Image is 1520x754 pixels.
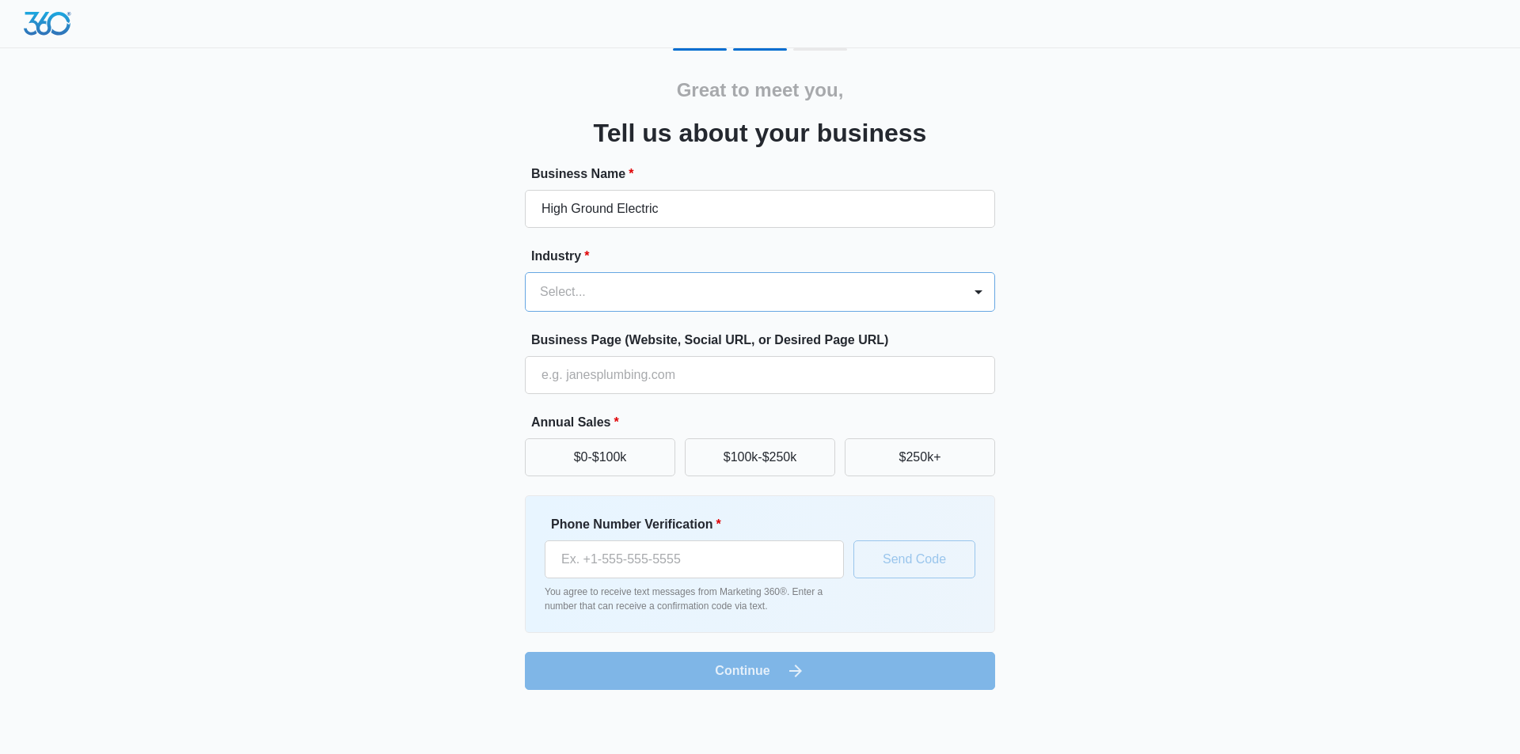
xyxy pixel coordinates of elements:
[551,515,850,534] label: Phone Number Verification
[545,540,844,578] input: Ex. +1-555-555-5555
[525,356,995,394] input: e.g. janesplumbing.com
[525,190,995,228] input: e.g. Jane's Plumbing
[845,438,995,476] button: $250k+
[531,247,1001,266] label: Industry
[685,438,835,476] button: $100k-$250k
[525,438,675,476] button: $0-$100k
[545,585,844,613] p: You agree to receive text messages from Marketing 360®. Enter a number that can receive a confirm...
[594,114,927,152] h3: Tell us about your business
[677,76,844,104] h2: Great to meet you,
[531,413,1001,432] label: Annual Sales
[531,331,1001,350] label: Business Page (Website, Social URL, or Desired Page URL)
[531,165,1001,184] label: Business Name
